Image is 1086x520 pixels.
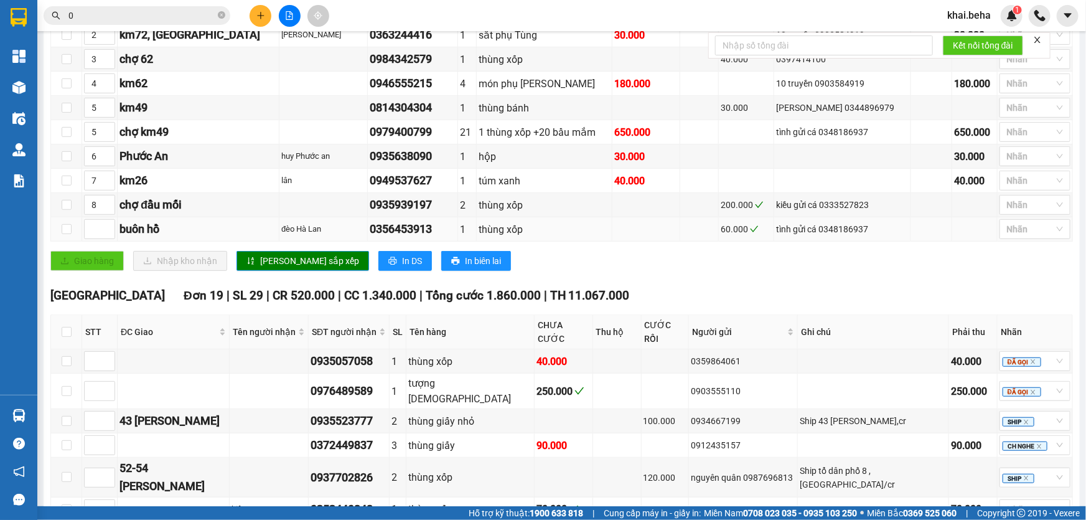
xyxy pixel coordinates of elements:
span: ĐC Giao [121,325,217,339]
sup: 1 [1013,6,1022,14]
span: check [574,386,584,396]
div: 0359864061 [691,354,795,368]
td: 0949537627 [368,169,458,193]
td: 0814304304 [368,96,458,120]
div: thùng bánh [479,100,610,116]
img: warehouse-icon [12,143,26,156]
div: 10 truyền 0903584919 [776,77,909,90]
span: question-circle [13,438,25,450]
div: tượng [DEMOGRAPHIC_DATA] [408,376,532,407]
span: SHIP [1003,474,1034,483]
div: [PERSON_NAME] [281,29,365,41]
input: Tìm tên, số ĐT hoặc mã đơn [68,9,215,22]
div: 0363244416 [370,26,456,44]
div: 0935057058 [311,352,387,370]
span: CC 1.340.000 [344,288,416,303]
div: 1 [460,52,474,67]
div: 0949537627 [370,172,456,189]
div: 120.000 [644,471,687,485]
div: 0814304304 [370,99,456,116]
td: 0979400799 [368,120,458,144]
div: huy Phước an [281,150,365,163]
div: 90.000 [536,438,590,453]
div: 0984342579 [370,50,456,68]
span: Người gửi [692,325,785,339]
span: close [1023,419,1029,425]
span: Miền Bắc [867,506,957,520]
span: sort-ascending [246,257,255,267]
button: aim [307,5,329,27]
span: SHIP [1003,417,1034,427]
div: 180.000 [954,76,995,92]
span: [GEOGRAPHIC_DATA] [50,288,165,303]
div: Nhãn [1001,325,1069,339]
div: 250.000 [951,384,995,399]
span: | [966,506,968,520]
div: 52-54 [PERSON_NAME] [119,460,227,495]
div: thùng xốp [479,197,610,213]
button: sort-ascending[PERSON_NAME] sắp xếp [236,251,369,271]
span: ĐÃ GỌI [1003,387,1041,397]
div: 0356453913 [370,220,456,238]
div: 43 [PERSON_NAME] [119,412,227,430]
span: ⚪️ [860,511,864,516]
td: 0935638090 [368,144,458,169]
td: 0372449837 [309,433,390,458]
div: món phụ [PERSON_NAME] [479,76,610,92]
div: 0372449837 [311,437,387,454]
span: | [419,288,423,303]
div: 650.000 [954,125,995,140]
span: TH 11.067.000 [550,288,630,303]
div: 1 [460,27,474,43]
img: phone-icon [1034,10,1046,21]
td: 0363244416 [368,23,458,47]
div: 1 [391,384,404,399]
td: 0946555215 [368,72,458,96]
span: caret-down [1062,10,1074,21]
input: Nhập số tổng đài [715,35,933,55]
div: tình gửi cá 0348186937 [776,125,909,139]
div: 2 [460,197,474,213]
img: warehouse-icon [12,81,26,94]
div: thùng xốp [479,222,610,237]
div: thùng giấy nhỏ [408,414,532,429]
th: Thu hộ [593,315,642,349]
div: 60.000 [721,222,772,236]
div: km72, [GEOGRAPHIC_DATA] [119,26,277,44]
div: 0946555215 [370,75,456,92]
th: CHƯA CƯỚC [535,315,592,349]
div: 200.000 [721,198,772,212]
div: 1 [460,173,474,189]
span: search [52,11,60,20]
div: km49 [119,99,277,116]
th: SL [390,315,406,349]
span: Kết nối tổng đài [953,39,1013,52]
span: printer [388,257,397,267]
span: | [227,288,230,303]
div: tình gửi cá 0348186937 [776,222,909,236]
strong: 1900 633 818 [530,508,583,518]
div: buôn hồ [119,220,277,238]
span: check [755,201,764,209]
strong: 0369 525 060 [903,508,957,518]
div: 0979400799 [370,123,456,141]
span: SĐT người nhận [312,325,377,339]
div: 30.000 [614,149,677,164]
button: uploadGiao hàng [50,251,124,271]
img: logo-vxr [11,8,27,27]
button: printerIn DS [378,251,432,271]
div: 40.000 [954,173,995,189]
span: Hỗ trợ kỹ thuật: [469,506,583,520]
button: caret-down [1057,5,1079,27]
div: hiền [232,503,306,516]
span: message [13,494,25,506]
div: 0912435157 [691,438,795,452]
span: In DS [402,254,422,268]
div: 1 [391,501,404,517]
div: 30.000 [954,149,995,164]
div: 180.000 [614,76,677,92]
th: Ghi chú [798,315,949,349]
div: km26 [119,172,277,189]
span: khai.beha [937,7,1001,23]
span: SL 29 [233,288,263,303]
